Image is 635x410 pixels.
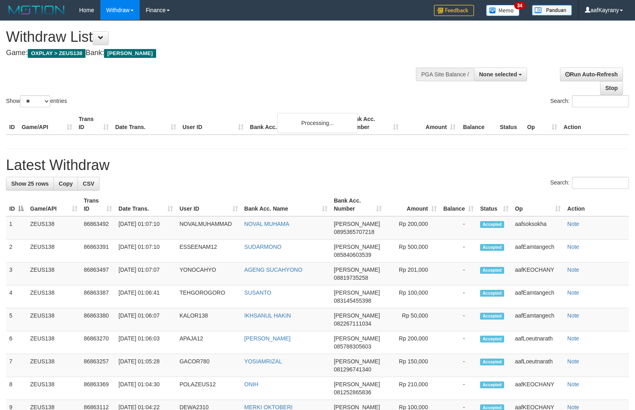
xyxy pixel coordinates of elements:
[479,71,517,78] span: None selected
[440,285,477,308] td: -
[81,193,116,216] th: Trans ID: activate to sort column ascending
[345,112,402,135] th: Bank Acc. Number
[6,157,629,173] h1: Latest Withdraw
[6,354,27,377] td: 7
[334,343,371,350] span: Copy 085788305603 to clipboard
[567,335,579,342] a: Note
[27,193,81,216] th: Game/API: activate to sort column ascending
[480,221,504,228] span: Accepted
[512,240,564,262] td: aafEamtangech
[512,285,564,308] td: aafEamtangech
[6,308,27,331] td: 5
[176,193,241,216] th: User ID: activate to sort column ascending
[176,377,241,400] td: POLAZEUS12
[440,262,477,285] td: -
[385,354,440,377] td: Rp 150,000
[27,240,81,262] td: ZEUS138
[514,2,525,9] span: 34
[115,193,176,216] th: Date Trans.: activate to sort column ascending
[385,216,440,240] td: Rp 200,000
[179,112,247,135] th: User ID
[564,193,629,216] th: Action
[27,354,81,377] td: ZEUS138
[477,193,512,216] th: Status: activate to sort column ascending
[572,177,629,189] input: Search:
[480,244,504,251] span: Accepted
[331,193,385,216] th: Bank Acc. Number: activate to sort column ascending
[480,381,504,388] span: Accepted
[334,252,371,258] span: Copy 085840603539 to clipboard
[81,377,116,400] td: 86863369
[440,354,477,377] td: -
[115,240,176,262] td: [DATE] 01:07:10
[115,354,176,377] td: [DATE] 01:05:28
[480,267,504,274] span: Accepted
[6,285,27,308] td: 4
[27,216,81,240] td: ZEUS138
[59,180,73,187] span: Copy
[512,193,564,216] th: Op: activate to sort column ascending
[53,177,78,191] a: Copy
[27,308,81,331] td: ZEUS138
[480,336,504,342] span: Accepted
[244,335,291,342] a: [PERSON_NAME]
[334,335,380,342] span: [PERSON_NAME]
[75,112,112,135] th: Trans ID
[567,266,579,273] a: Note
[6,377,27,400] td: 8
[81,285,116,308] td: 86863387
[385,240,440,262] td: Rp 500,000
[334,320,371,327] span: Copy 082267111034 to clipboard
[567,381,579,387] a: Note
[480,313,504,320] span: Accepted
[27,377,81,400] td: ZEUS138
[81,216,116,240] td: 86863492
[334,289,380,296] span: [PERSON_NAME]
[512,354,564,377] td: aafLoeutnarath
[334,244,380,250] span: [PERSON_NAME]
[176,262,241,285] td: YONOCAHYO
[334,297,371,304] span: Copy 083145455398 to clipboard
[28,49,85,58] span: OXPLAY > ZEUS138
[440,240,477,262] td: -
[6,4,67,16] img: MOTION_logo.png
[247,112,345,135] th: Bank Acc. Name
[560,68,623,81] a: Run Auto-Refresh
[385,331,440,354] td: Rp 200,000
[83,180,94,187] span: CSV
[550,95,629,107] label: Search:
[440,216,477,240] td: -
[567,244,579,250] a: Note
[334,366,371,373] span: Copy 081296741340 to clipboard
[6,29,415,45] h1: Withdraw List
[115,377,176,400] td: [DATE] 01:04:30
[244,358,282,365] a: YOSIAMRIZAL
[334,229,374,235] span: Copy 0895365707218 to clipboard
[11,180,49,187] span: Show 25 rows
[385,308,440,331] td: Rp 50,000
[600,81,623,95] a: Stop
[241,193,331,216] th: Bank Acc. Name: activate to sort column ascending
[6,95,67,107] label: Show entries
[334,221,380,227] span: [PERSON_NAME]
[480,290,504,297] span: Accepted
[512,331,564,354] td: aafLoeutnarath
[512,308,564,331] td: aafEamtangech
[567,289,579,296] a: Note
[486,5,520,16] img: Button%20Memo.svg
[176,308,241,331] td: KALOR138
[18,112,75,135] th: Game/API
[176,354,241,377] td: GACOR780
[402,112,459,135] th: Amount
[480,359,504,365] span: Accepted
[512,262,564,285] td: aafKEOCHANY
[334,266,380,273] span: [PERSON_NAME]
[244,289,271,296] a: SUSANTO
[532,5,572,16] img: panduan.png
[567,312,579,319] a: Note
[115,262,176,285] td: [DATE] 01:07:07
[115,216,176,240] td: [DATE] 01:07:10
[550,177,629,189] label: Search:
[176,285,241,308] td: TEHGOROGORO
[385,377,440,400] td: Rp 210,000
